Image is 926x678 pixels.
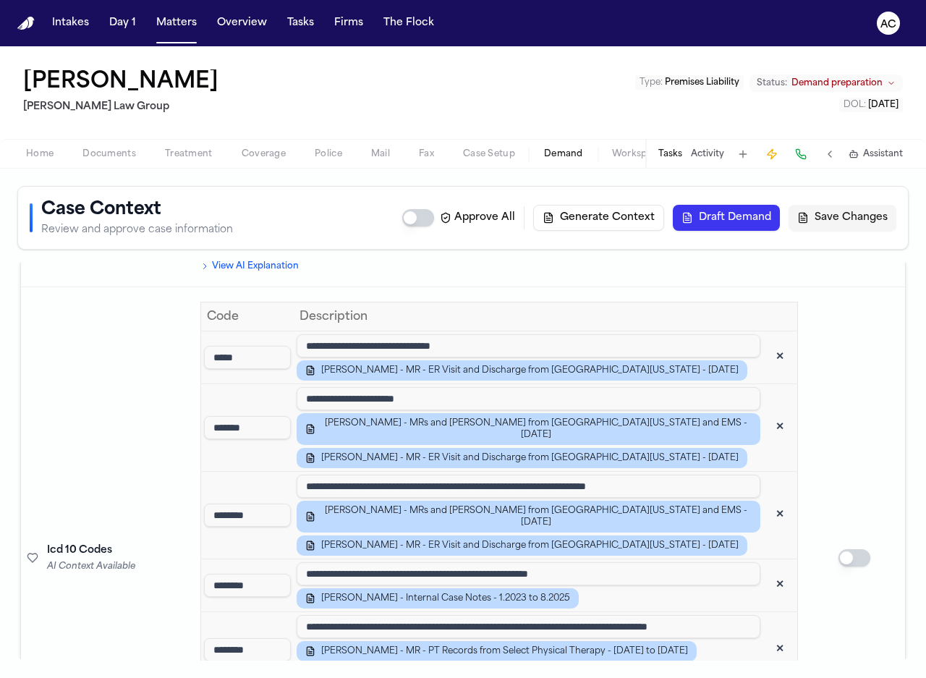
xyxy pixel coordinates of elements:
[767,344,793,370] button: Remove code
[849,148,903,160] button: Assistant
[863,148,903,160] span: Assistant
[762,144,782,164] button: Create Immediate Task
[201,302,294,331] th: Code
[371,148,390,160] span: Mail
[297,501,760,533] button: [PERSON_NAME] - MRs and [PERSON_NAME] from [GEOGRAPHIC_DATA][US_STATE] and EMS - [DATE]
[82,148,136,160] span: Documents
[658,148,682,160] button: Tasks
[297,413,760,445] button: [PERSON_NAME] - MRs and [PERSON_NAME] from [GEOGRAPHIC_DATA][US_STATE] and EMS - [DATE]
[165,148,213,160] span: Treatment
[41,198,233,221] h1: Case Context
[281,10,320,36] button: Tasks
[17,17,35,30] img: Finch Logo
[211,10,273,36] button: Overview
[791,144,811,164] button: Make a Call
[297,448,747,468] button: [PERSON_NAME] - MR - ER Visit and Discharge from [GEOGRAPHIC_DATA][US_STATE] - [DATE]
[47,543,112,558] span: Icd 10 Codes
[297,535,747,556] button: [PERSON_NAME] - MR - ER Visit and Discharge from [GEOGRAPHIC_DATA][US_STATE] - [DATE]
[41,223,233,237] p: Review and approve case information
[297,360,747,381] button: [PERSON_NAME] - MR - ER Visit and Discharge from [GEOGRAPHIC_DATA][US_STATE] - [DATE]
[200,260,798,272] summary: View AI Explanation
[150,10,203,36] button: Matters
[749,75,903,92] button: Change status from Demand preparation
[544,148,583,160] span: Demand
[463,148,515,160] span: Case Setup
[419,148,434,160] span: Fax
[612,148,668,160] span: Workspaces
[868,101,899,109] span: [DATE]
[23,69,218,96] h1: [PERSON_NAME]
[673,205,780,231] button: Draft Demand
[297,588,579,609] button: [PERSON_NAME] - Internal Case Notes - 1.2023 to 8.2025
[791,77,883,89] span: Demand preparation
[691,148,724,160] button: Activity
[103,10,142,36] button: Day 1
[17,17,35,30] a: Home
[767,637,793,663] button: Remove code
[533,205,664,231] button: Generate Context
[47,561,189,572] div: AI Context Available
[315,148,342,160] span: Police
[440,211,515,225] label: Approve All
[733,144,753,164] button: Add Task
[665,78,739,87] span: Premises Liability
[635,75,744,90] button: Edit Type: Premises Liability
[378,10,440,36] button: The Flock
[767,415,793,441] button: Remove code
[26,148,54,160] span: Home
[328,10,369,36] button: Firms
[839,98,903,112] button: Edit DOL: 2025-08-11
[767,502,793,528] button: Remove code
[757,77,787,89] span: Status:
[789,205,896,231] button: Save Changes
[46,10,95,36] button: Intakes
[294,302,763,331] th: Description
[297,641,697,661] button: [PERSON_NAME] - MR - PT Records from Select Physical Therapy - [DATE] to [DATE]
[844,101,866,109] span: DOL :
[242,148,286,160] span: Coverage
[767,572,793,598] button: Remove code
[640,78,663,87] span: Type :
[23,69,218,96] button: Edit matter name
[23,98,224,116] h2: [PERSON_NAME] Law Group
